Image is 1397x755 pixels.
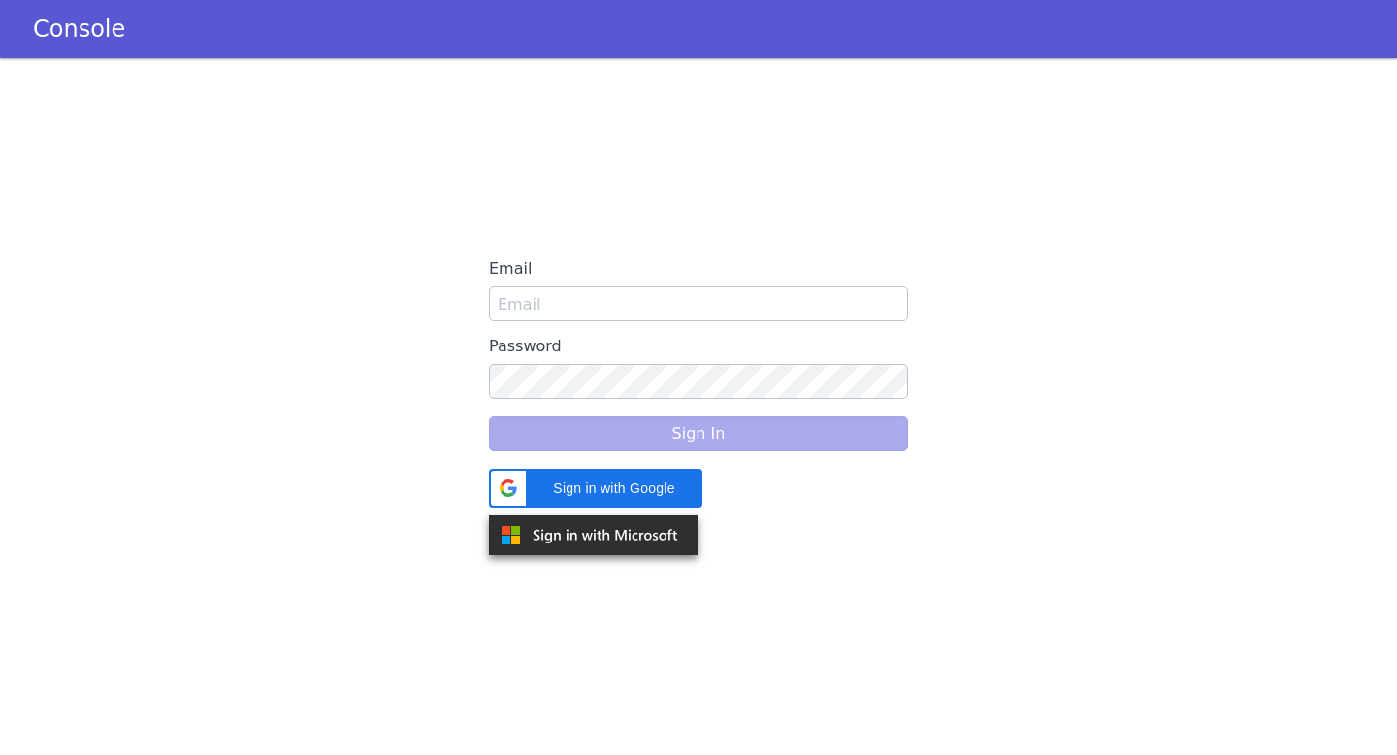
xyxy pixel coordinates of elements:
[489,286,908,321] input: Email
[489,515,698,555] img: azure.svg
[489,329,908,364] label: Password
[489,251,908,286] label: Email
[537,478,691,499] span: Sign in with Google
[10,16,148,43] a: Console
[489,469,702,508] div: Sign in with Google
